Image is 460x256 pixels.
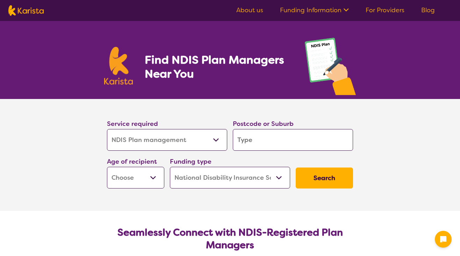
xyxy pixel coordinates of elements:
[8,5,44,16] img: Karista logo
[113,226,347,251] h2: Seamlessly Connect with NDIS-Registered Plan Managers
[233,129,353,151] input: Type
[305,38,356,99] img: plan-management
[366,6,404,14] a: For Providers
[236,6,263,14] a: About us
[107,120,158,128] label: Service required
[296,168,353,189] button: Search
[233,120,294,128] label: Postcode or Suburb
[421,6,435,14] a: Blog
[170,157,211,166] label: Funding type
[104,47,133,85] img: Karista logo
[145,53,291,81] h1: Find NDIS Plan Managers Near You
[280,6,349,14] a: Funding Information
[107,157,157,166] label: Age of recipient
